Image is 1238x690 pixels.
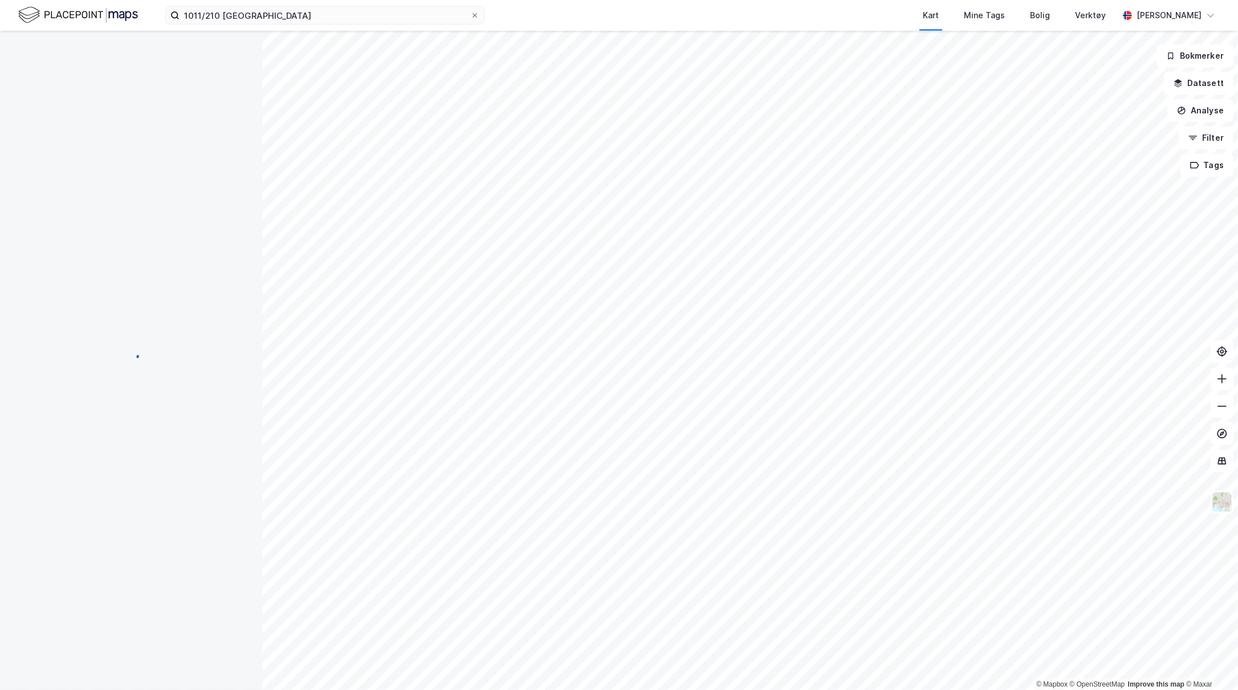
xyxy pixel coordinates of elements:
[1070,680,1125,688] a: OpenStreetMap
[18,5,138,25] img: logo.f888ab2527a4732fd821a326f86c7f29.svg
[1211,491,1233,513] img: Z
[180,7,470,24] input: Søk på adresse, matrikkel, gårdeiere, leietakere eller personer
[1128,680,1184,688] a: Improve this map
[1181,635,1238,690] iframe: Chat Widget
[1181,635,1238,690] div: Kontrollprogram for chat
[1179,126,1233,149] button: Filter
[964,9,1005,22] div: Mine Tags
[923,9,939,22] div: Kart
[1137,9,1202,22] div: [PERSON_NAME]
[1156,44,1233,67] button: Bokmerker
[1180,154,1233,177] button: Tags
[1075,9,1106,22] div: Verktøy
[1164,72,1233,95] button: Datasett
[1036,680,1068,688] a: Mapbox
[122,345,140,363] img: spinner.a6d8c91a73a9ac5275cf975e30b51cfb.svg
[1030,9,1050,22] div: Bolig
[1167,99,1233,122] button: Analyse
